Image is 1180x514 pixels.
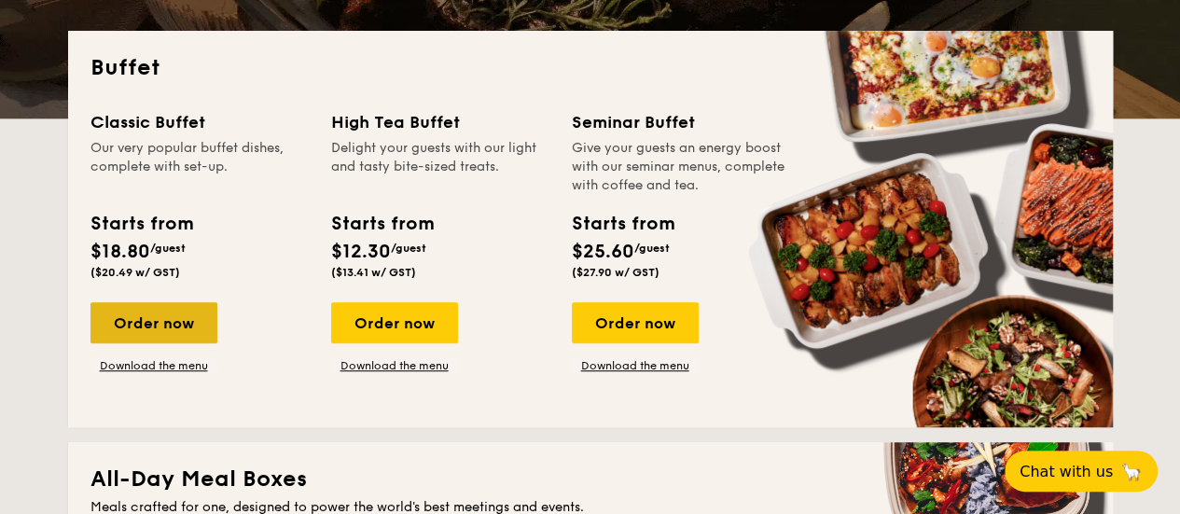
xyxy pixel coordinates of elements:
[572,210,673,238] div: Starts from
[331,241,391,263] span: $12.30
[572,302,699,343] div: Order now
[331,109,549,135] div: High Tea Buffet
[572,241,634,263] span: $25.60
[1020,463,1113,480] span: Chat with us
[1120,461,1143,482] span: 🦙
[331,266,416,279] span: ($13.41 w/ GST)
[1005,451,1158,492] button: Chat with us🦙
[90,302,217,343] div: Order now
[331,210,433,238] div: Starts from
[90,266,180,279] span: ($20.49 w/ GST)
[90,241,150,263] span: $18.80
[90,210,192,238] div: Starts from
[150,242,186,255] span: /guest
[391,242,426,255] span: /guest
[90,139,309,195] div: Our very popular buffet dishes, complete with set-up.
[572,139,790,195] div: Give your guests an energy boost with our seminar menus, complete with coffee and tea.
[90,53,1090,83] h2: Buffet
[634,242,670,255] span: /guest
[572,358,699,373] a: Download the menu
[331,302,458,343] div: Order now
[90,109,309,135] div: Classic Buffet
[331,139,549,195] div: Delight your guests with our light and tasty bite-sized treats.
[572,109,790,135] div: Seminar Buffet
[331,358,458,373] a: Download the menu
[90,465,1090,494] h2: All-Day Meal Boxes
[90,358,217,373] a: Download the menu
[572,266,659,279] span: ($27.90 w/ GST)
